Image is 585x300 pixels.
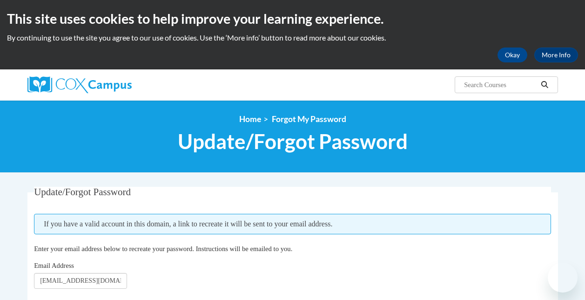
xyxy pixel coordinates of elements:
[7,9,578,28] h2: This site uses cookies to help improve your learning experience.
[34,262,74,269] span: Email Address
[34,245,292,252] span: Enter your email address below to recreate your password. Instructions will be emailed to you.
[534,48,578,62] a: More Info
[27,76,195,93] a: Cox Campus
[7,33,578,43] p: By continuing to use the site you agree to our use of cookies. Use the ‘More info’ button to read...
[34,273,127,289] input: Email
[27,76,132,93] img: Cox Campus
[34,214,551,234] span: If you have a valid account in this domain, a link to recreate it will be sent to your email addr...
[239,114,261,124] a: Home
[498,48,527,62] button: Okay
[548,263,578,293] iframe: Button to launch messaging window
[463,79,538,90] input: Search Courses
[272,114,346,124] span: Forgot My Password
[538,79,551,90] button: Search
[34,186,131,198] span: Update/Forgot Password
[178,129,408,154] span: Update/Forgot Password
